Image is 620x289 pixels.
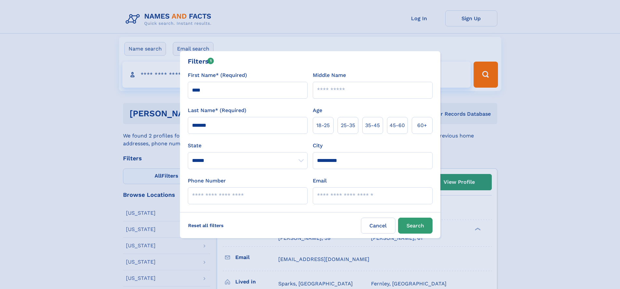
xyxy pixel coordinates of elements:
label: City [313,142,323,150]
button: Search [398,218,433,234]
label: Email [313,177,327,185]
div: Filters [188,56,214,66]
span: 35‑45 [365,122,380,129]
label: Reset all filters [184,218,228,233]
span: 25‑35 [341,122,355,129]
span: 45‑60 [390,122,405,129]
span: 60+ [417,122,427,129]
label: State [188,142,308,150]
label: Cancel [361,218,395,234]
label: Middle Name [313,71,346,79]
label: Last Name* (Required) [188,107,246,114]
label: First Name* (Required) [188,71,247,79]
span: 18‑25 [316,122,330,129]
label: Age [313,107,322,114]
label: Phone Number [188,177,226,185]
